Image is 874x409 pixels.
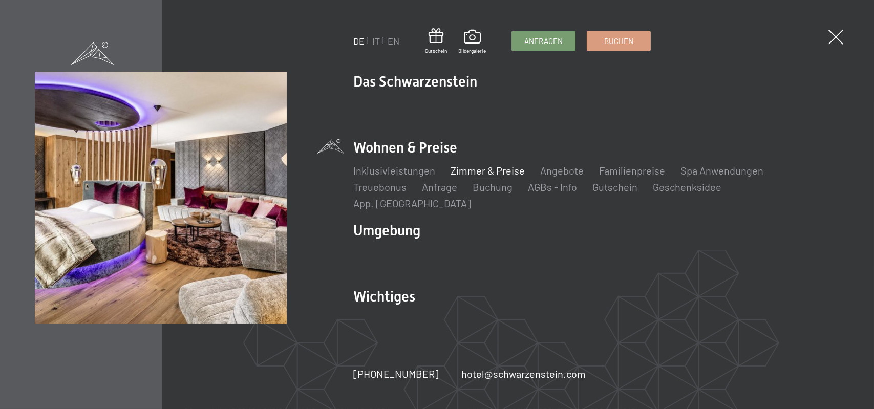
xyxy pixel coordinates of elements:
a: EN [388,35,399,47]
a: AGBs - Info [528,181,577,193]
a: hotel@schwarzenstein.com [461,367,586,381]
a: Gutschein [592,181,637,193]
a: IT [372,35,380,47]
a: Buchung [473,181,513,193]
a: Anfragen [512,31,575,51]
span: Anfragen [524,36,563,47]
a: [PHONE_NUMBER] [353,367,439,381]
a: App. [GEOGRAPHIC_DATA] [353,197,471,209]
a: Familienpreise [599,164,665,177]
a: DE [353,35,365,47]
a: Buchen [587,31,650,51]
span: Gutschein [425,47,447,54]
a: Treuebonus [353,181,407,193]
span: Buchen [604,36,633,47]
a: Spa Anwendungen [680,164,763,177]
a: Bildergalerie [458,30,486,54]
a: Inklusivleistungen [353,164,435,177]
a: Gutschein [425,28,447,54]
a: Anfrage [422,181,457,193]
a: Zimmer & Preise [451,164,525,177]
a: Angebote [540,164,584,177]
span: [PHONE_NUMBER] [353,368,439,380]
a: Geschenksidee [653,181,721,193]
span: Bildergalerie [458,47,486,54]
